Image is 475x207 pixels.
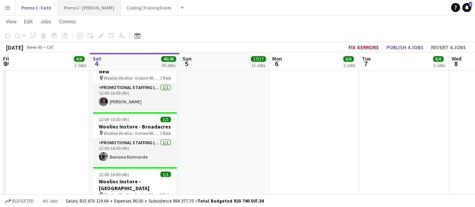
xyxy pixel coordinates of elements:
span: 4 [92,59,101,68]
span: 6 [271,59,282,68]
div: 2 Jobs [74,62,86,68]
a: Comms [56,17,79,26]
span: Budgeted [12,198,34,204]
app-job-card: 12:00-16:00 (4h)1/1Woolies Instore - Broadacres Woolies Wcellar -Instore Wine Tasting Broadacres1... [93,112,177,164]
app-card-role: Promotional Staffing (Brand Ambassadors)1/112:00-16:00 (4h)[PERSON_NAME] [93,83,177,109]
span: 6/6 [343,56,354,62]
span: 6/6 [74,56,84,62]
span: 8 [451,59,461,68]
a: Jobs [37,17,54,26]
a: View [3,17,20,26]
button: Fix 4 errors [345,42,382,52]
div: 12 Jobs [251,62,265,68]
span: 12:00-16:00 (4h) [99,116,129,122]
h3: Woolies Instore - [GEOGRAPHIC_DATA] [93,178,177,191]
span: Woolies Wcellar -Instore Wine Tasting Benmore New [104,75,160,81]
a: 2 [462,3,471,12]
span: View [6,18,17,25]
span: Fri [3,55,9,62]
span: Jobs [40,18,51,25]
span: 1/1 [160,116,171,122]
span: 1 Role [160,192,171,197]
span: 7 [361,59,371,68]
div: 36 Jobs [161,62,176,68]
span: Mon [272,55,282,62]
button: Promo 1 - Faith [15,0,58,15]
div: Salary R15 676 129.64 + Expenses R0.00 + Subsistence R64 377.70 = [66,198,264,204]
div: CAT [47,44,54,50]
div: [DATE] [6,44,23,51]
button: Budgeted [4,197,35,205]
span: Wed [452,55,461,62]
span: Comms [59,18,76,25]
span: Woolies Wcellar -Instore Wine Tasting [GEOGRAPHIC_DATA] [104,192,160,197]
app-job-card: 12:00-16:00 (4h)1/1Woolies Instore - Benmore New Woolies Wcellar -Instore Wine Tasting Benmore Ne... [93,50,177,109]
span: Edit [24,18,33,25]
span: Week 40 [25,44,44,50]
span: 6/6 [433,56,443,62]
span: Woolies Wcellar -Instore Wine Tasting Broadacres [104,130,160,136]
span: Total Budgeted R15 740 507.34 [198,198,264,204]
button: Promo 2 - [PERSON_NAME] [58,0,121,15]
span: 5 [181,59,192,68]
button: Publish 4 jobs [383,42,427,52]
a: Edit [21,17,36,26]
button: Casting/Training Dates [121,0,178,15]
span: Tue [362,55,371,62]
span: 12:00-16:00 (4h) [99,171,129,177]
span: 1 Role [160,75,171,81]
div: 2 Jobs [344,62,355,68]
span: 40/40 [161,56,176,62]
span: 1/1 [160,171,171,177]
span: All jobs [41,198,59,204]
span: 3 [2,59,9,68]
button: Revert 4 jobs [428,42,469,52]
span: 1 Role [160,130,171,136]
span: 2 [469,2,472,7]
span: Sun [182,55,192,62]
div: 2 Jobs [433,62,445,68]
span: 17/17 [251,56,266,62]
h3: Woolies Instore - Broadacres [93,123,177,130]
span: Sat [93,55,101,62]
app-card-role: Promotional Staffing (Brand Ambassadors)1/112:00-16:00 (4h)Boniswa Nzimande [93,138,177,164]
